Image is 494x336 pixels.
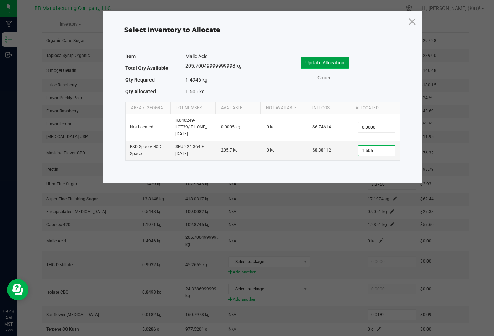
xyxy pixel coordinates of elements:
label: Qty Allocated [125,86,156,96]
span: R&D Space / R&D Space [130,144,161,156]
th: Area / [GEOGRAPHIC_DATA] [126,102,170,114]
span: Malic Acid [185,53,208,60]
span: 205.70049999999998 kg [185,63,242,69]
span: $8.38112 [312,148,331,153]
a: Cancel [311,74,339,82]
th: Available [215,102,260,114]
th: Lot Number [170,102,215,114]
span: Select Inventory to Allocate [124,26,220,34]
span: 1.4946 kg [185,77,207,83]
th: Allocated [350,102,395,114]
label: Total Qty Available [125,63,168,73]
th: Not Available [260,102,305,114]
span: 0.0005 kg [221,125,240,130]
th: Unit Cost [305,102,350,114]
span: 1.605 kg [185,89,205,94]
span: Not Located [130,125,153,130]
span: 0 kg [267,148,275,153]
button: Update Allocation [301,57,349,69]
span: 0 kg [267,125,275,130]
span: $6.74614 [312,125,331,130]
iframe: Resource center [7,279,28,300]
td: R.040249-LOT39/[PHONE_NUMBER][DATE] [171,114,217,141]
td: SFU 224 364 F [DATE] [171,141,217,160]
span: 205.7 kg [221,148,238,153]
label: Qty Required [125,75,155,85]
label: Item [125,51,136,61]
